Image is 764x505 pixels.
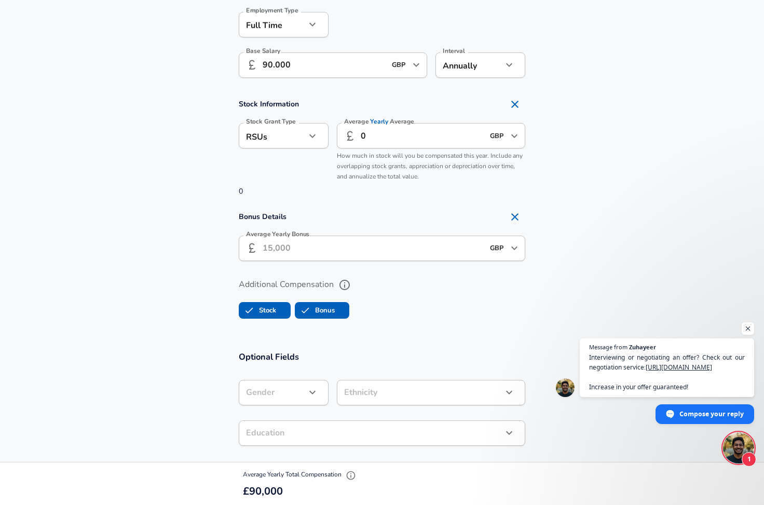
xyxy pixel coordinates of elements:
[487,128,508,144] input: USD
[246,231,309,237] label: Average Yearly Bonus
[337,152,523,181] span: How much in stock will you be compensated this year. Include any overlapping stock grants, apprec...
[443,48,465,54] label: Interval
[361,123,484,148] input: 40,000
[589,344,627,350] span: Message from
[679,405,744,423] span: Compose your reply
[239,276,525,294] label: Additional Compensation
[239,461,525,479] label: Quick Select Modifiers
[246,118,296,125] label: Stock Grant Type
[723,432,754,463] div: Open chat
[295,301,335,320] label: Bonus
[336,276,353,294] button: help
[629,344,656,350] span: Zuhayeer
[295,301,315,320] span: Bonus
[371,117,389,126] span: Yearly
[389,57,410,73] input: USD
[239,302,291,319] button: StockStock
[239,94,525,115] h4: Stock Information
[295,302,349,319] button: BonusBonus
[263,52,386,78] input: 100,000
[504,94,525,115] button: Remove Section
[507,241,522,255] button: Open
[246,7,298,13] label: Employment Type
[504,207,525,227] button: Remove Section
[239,351,525,363] h3: Optional Fields
[742,452,756,467] span: 1
[239,123,306,148] div: RSUs
[487,240,508,256] input: USD
[409,58,424,72] button: Open
[507,129,522,143] button: Open
[263,236,484,261] input: 15,000
[243,471,359,479] span: Average Yearly Total Compensation
[435,52,502,78] div: Annually
[239,207,525,227] h4: Bonus Details
[246,48,280,54] label: Base Salary
[344,118,414,125] label: Average Average
[239,12,306,37] div: Full Time
[239,301,259,320] span: Stock
[325,461,343,479] button: help
[589,352,745,392] span: Interviewing or negotiating an offer? Check out our negotiation service: Increase in your offer g...
[239,301,276,320] label: Stock
[343,468,359,483] button: Explain Total Compensation
[226,94,538,197] div: 0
